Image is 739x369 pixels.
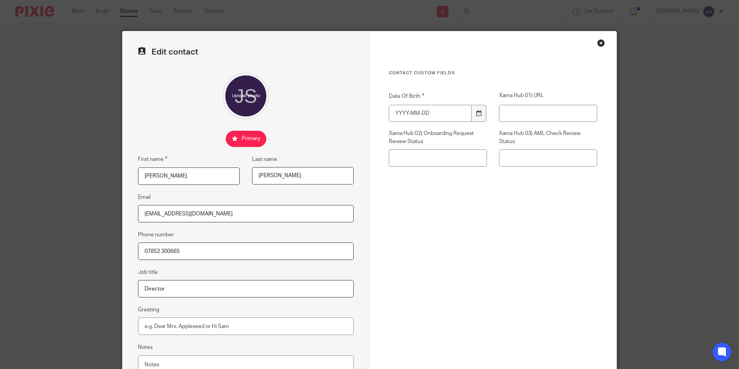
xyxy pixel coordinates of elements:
div: Close this dialog window [597,39,605,47]
input: YYYY-MM-DD [389,105,472,122]
label: Date Of Birth [389,92,487,101]
label: First name [138,155,167,164]
input: e.g. Dear Mrs. Appleseed or Hi Sam [138,318,354,335]
label: Job title [138,268,158,276]
label: Email [138,193,151,201]
label: Last name [252,155,277,163]
label: Xama Hub 01) URL [499,92,597,101]
label: Xama Hub 03) AML Check Review Status [499,130,597,145]
h2: Edit contact [138,47,354,57]
label: Xama Hub 02) Onboarding Request Review Status [389,130,487,145]
h3: Contact Custom fields [389,70,597,76]
label: Notes [138,343,153,351]
label: Greeting [138,306,159,314]
label: Phone number [138,231,174,239]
